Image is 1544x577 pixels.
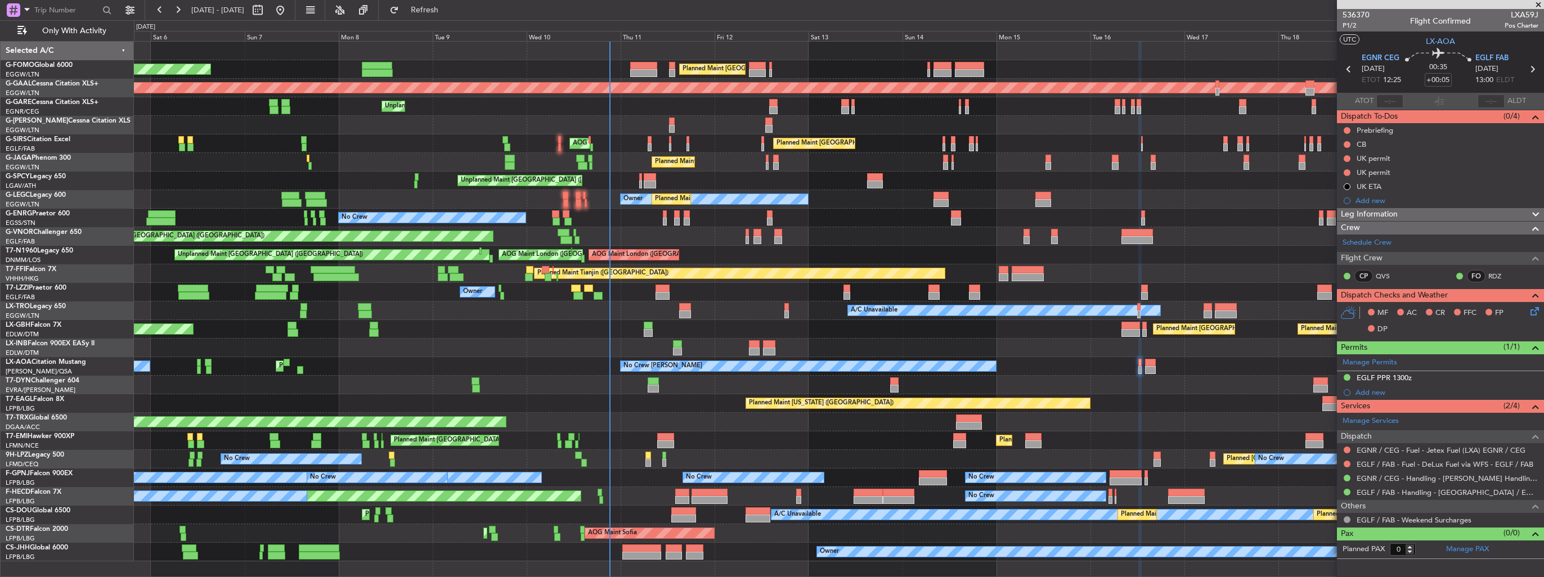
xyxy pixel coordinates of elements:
[6,210,32,217] span: G-ENRG
[1356,196,1538,205] div: Add new
[6,192,30,199] span: G-LEGC
[573,135,658,152] div: AOG Maint [PERSON_NAME]
[1090,31,1184,41] div: Tue 16
[461,172,643,189] div: Unplanned Maint [GEOGRAPHIC_DATA] ([PERSON_NAME] Intl)
[29,27,119,35] span: Only With Activity
[655,191,832,208] div: Planned Maint [GEOGRAPHIC_DATA] ([GEOGRAPHIC_DATA])
[6,396,64,403] a: T7-EAGLFalcon 8X
[1341,500,1366,513] span: Others
[1377,308,1388,319] span: MF
[6,322,30,328] span: LX-GBH
[1435,308,1445,319] span: CR
[6,312,39,320] a: EGGW/LTN
[968,488,994,504] div: No Crew
[623,191,643,208] div: Owner
[1357,125,1393,135] div: Prebriefing
[6,70,39,79] a: EGGW/LTN
[749,395,894,412] div: Planned Maint [US_STATE] ([GEOGRAPHIC_DATA])
[6,256,41,264] a: DNMM/LOS
[1495,308,1503,319] span: FP
[777,135,954,152] div: Planned Maint [GEOGRAPHIC_DATA] ([GEOGRAPHIC_DATA])
[1507,96,1526,107] span: ALDT
[1464,308,1476,319] span: FFC
[1475,53,1509,64] span: EGLF FAB
[6,266,25,273] span: T7-FFI
[6,377,31,384] span: T7-DYN
[6,526,68,533] a: CS-DTRFalcon 2000
[6,516,35,524] a: LFPB/LBG
[6,367,72,376] a: [PERSON_NAME]/QSA
[6,322,61,328] a: LX-GBHFalcon 7X
[6,126,39,134] a: EGGW/LTN
[6,182,36,190] a: LGAV/ATH
[1429,62,1447,73] span: 00:35
[6,285,66,291] a: T7-LZZIPraetor 600
[809,31,903,41] div: Sat 13
[6,99,32,106] span: G-GARE
[6,340,95,347] a: LX-INBFalcon 900EX EASy II
[6,285,29,291] span: T7-LZZI
[6,62,73,69] a: G-FOMOGlobal 6000
[385,98,487,115] div: Unplanned Maint [PERSON_NAME]
[1475,75,1493,86] span: 13:00
[6,118,68,124] span: G-[PERSON_NAME]
[968,469,994,486] div: No Crew
[6,155,71,161] a: G-JAGAPhenom 300
[6,489,61,495] a: F-HECDFalcon 7X
[1278,31,1372,41] div: Thu 18
[6,229,33,236] span: G-VNOR
[6,330,39,339] a: EDLW/DTM
[1357,139,1366,149] div: CB
[6,404,35,413] a: LFPB/LBG
[1377,324,1388,335] span: DP
[1505,9,1538,21] span: LXA59J
[1121,506,1298,523] div: Planned Maint [GEOGRAPHIC_DATA] ([GEOGRAPHIC_DATA])
[1357,168,1390,177] div: UK permit
[1383,75,1401,86] span: 12:25
[191,5,244,15] span: [DATE] - [DATE]
[1357,459,1533,469] a: EGLF / FAB - Fuel - DeLux Fuel via WFS - EGLF / FAB
[1362,64,1385,75] span: [DATE]
[6,433,28,440] span: T7-EMI
[6,173,30,180] span: G-SPCY
[6,460,38,468] a: LFMD/CEQ
[6,229,82,236] a: G-VNORChallenger 650
[1343,357,1397,368] a: Manage Permits
[342,209,367,226] div: No Crew
[1357,445,1525,455] a: EGNR / CEG - Fuel - Jetex Fuel (LXA) EGNR / CEG
[997,31,1090,41] div: Mon 15
[1357,515,1471,525] a: EGLF / FAB - Weekend Surcharges
[1343,9,1370,21] span: 536370
[1184,31,1278,41] div: Wed 17
[1341,208,1398,221] span: Leg Information
[12,22,122,40] button: Only With Activity
[6,544,68,551] a: CS-JHHGlobal 6000
[1357,488,1538,497] a: EGLF / FAB - Handling - [GEOGRAPHIC_DATA] / EGLF / FAB
[279,358,456,375] div: Planned Maint [GEOGRAPHIC_DATA] ([GEOGRAPHIC_DATA])
[6,155,32,161] span: G-JAGA
[1317,506,1494,523] div: Planned Maint [GEOGRAPHIC_DATA] ([GEOGRAPHIC_DATA])
[6,377,79,384] a: T7-DYNChallenger 604
[6,470,73,477] a: F-GPNJFalcon 900EX
[6,274,39,283] a: VHHH/HKG
[1341,110,1398,123] span: Dispatch To-Dos
[6,544,30,551] span: CS-JHH
[592,246,718,263] div: AOG Maint London ([GEOGRAPHIC_DATA])
[6,247,73,254] a: T7-N1960Legacy 650
[1410,15,1471,27] div: Flight Confirmed
[6,553,35,561] a: LFPB/LBG
[820,543,839,560] div: Owner
[6,145,35,153] a: EGLF/FAB
[87,228,264,245] div: Planned Maint [GEOGRAPHIC_DATA] ([GEOGRAPHIC_DATA])
[1341,289,1448,302] span: Dispatch Checks and Weather
[6,414,29,421] span: T7-TRX
[6,173,66,180] a: G-SPCYLegacy 650
[537,265,668,282] div: Planned Maint Tianjin ([GEOGRAPHIC_DATA])
[502,246,628,263] div: AOG Maint London ([GEOGRAPHIC_DATA])
[6,62,34,69] span: G-FOMO
[6,118,131,124] a: G-[PERSON_NAME]Cessna Citation XLS
[6,80,32,87] span: G-GAAL
[1341,430,1372,443] span: Dispatch
[1467,270,1485,282] div: FO
[1503,110,1520,122] span: (0/4)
